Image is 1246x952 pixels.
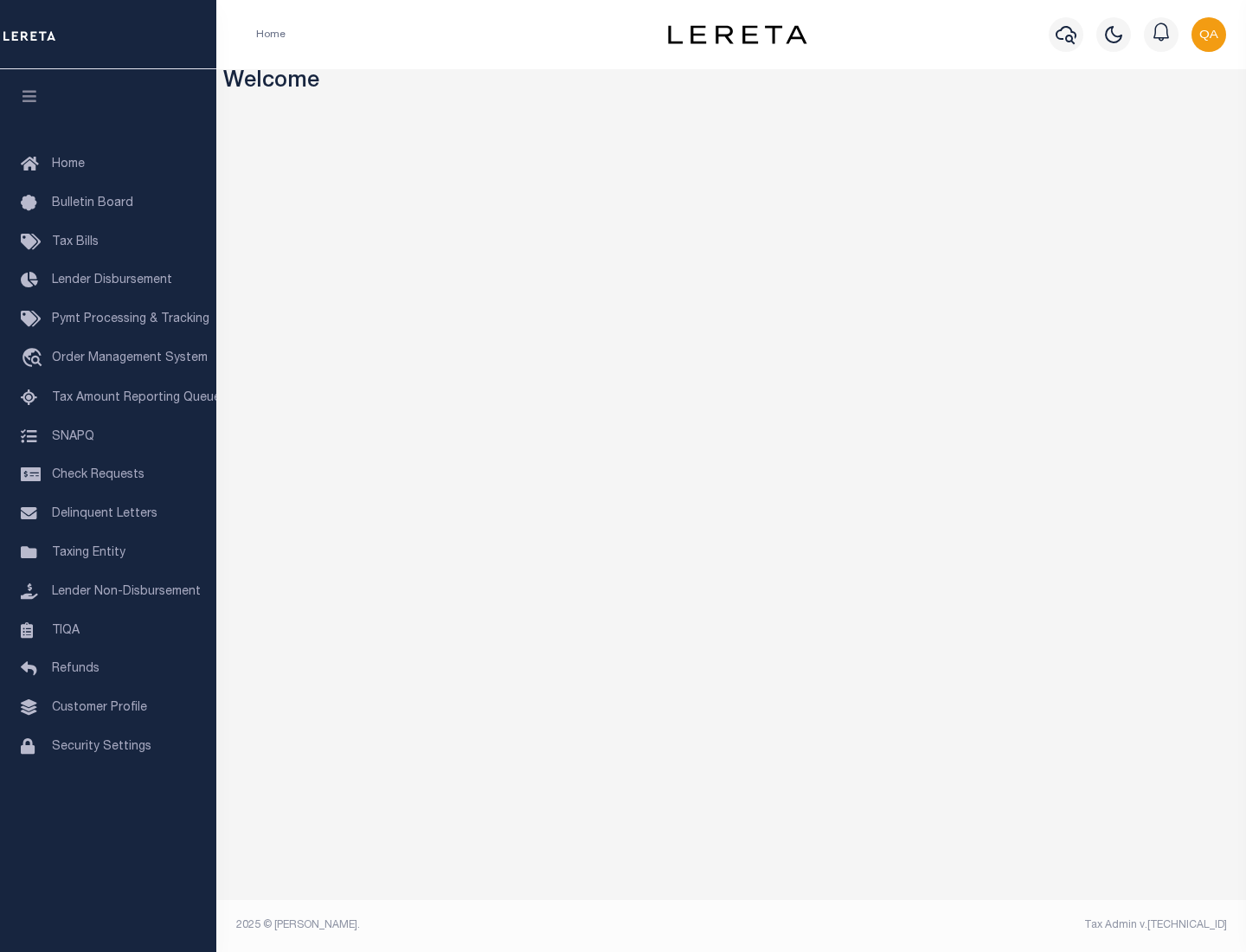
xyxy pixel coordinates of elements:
span: Customer Profile [52,702,147,714]
span: Security Settings [52,741,151,753]
span: Delinquent Letters [52,508,157,520]
span: Taxing Entity [52,547,125,559]
span: TIQA [52,624,80,636]
div: Tax Admin v.[TECHNICAL_ID] [744,917,1227,933]
span: Order Management System [52,352,208,364]
span: Check Requests [52,469,145,481]
span: Refunds [52,663,100,675]
span: Tax Amount Reporting Queue [52,392,221,404]
img: svg+xml;base64,PHN2ZyB4bWxucz0iaHR0cDovL3d3dy53My5vcmcvMjAwMC9zdmciIHBvaW50ZXItZXZlbnRzPSJub25lIi... [1191,17,1226,52]
span: Tax Bills [52,236,99,248]
span: SNAPQ [52,430,94,442]
i: travel_explore [21,348,48,370]
h3: Welcome [223,69,1240,96]
img: logo-dark.svg [668,25,806,44]
span: Bulletin Board [52,197,133,209]
span: Pymt Processing & Tracking [52,313,209,325]
span: Lender Disbursement [52,274,172,286]
li: Home [256,27,286,42]
div: 2025 © [PERSON_NAME]. [223,917,732,933]
span: Lender Non-Disbursement [52,586,201,598]
span: Home [52,158,85,170]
